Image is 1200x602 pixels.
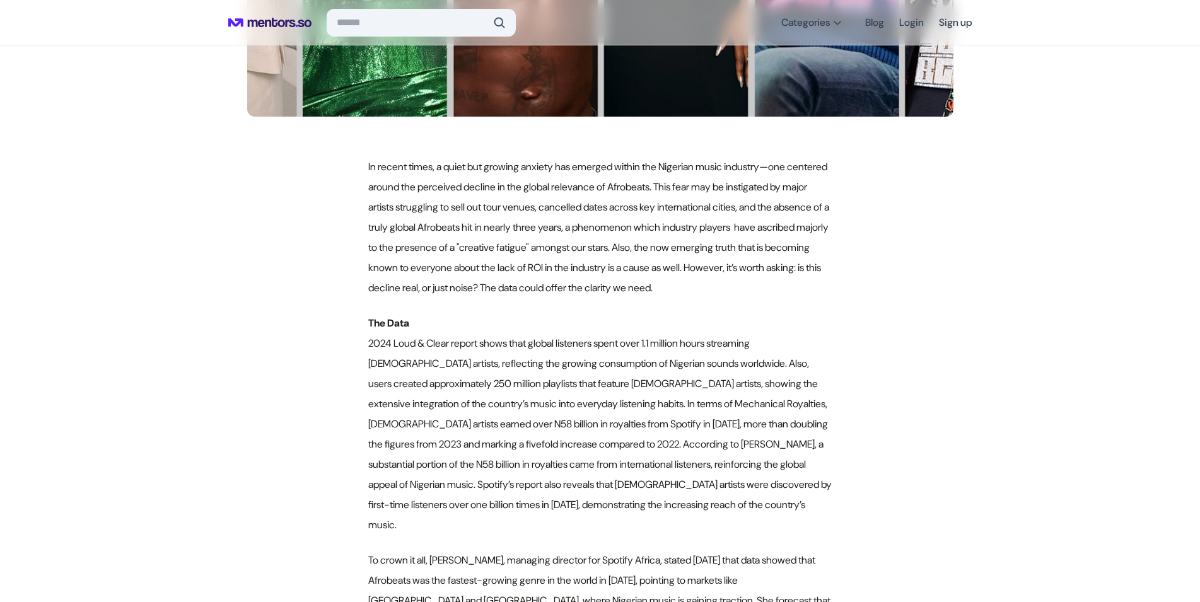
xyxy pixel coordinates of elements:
[368,157,832,298] p: In recent times, a quiet but growing anxiety has emerged within the Nigerian music industry—one c...
[368,316,409,330] strong: The Data
[368,313,832,535] p: 2024 Loud & Clear report shows that global listeners spent over 1.1 million hours streaming [DEMO...
[939,11,972,34] a: Sign up
[781,16,830,29] span: Categories
[899,11,924,34] a: Login
[774,11,850,34] button: Categories
[865,11,884,34] a: Blog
